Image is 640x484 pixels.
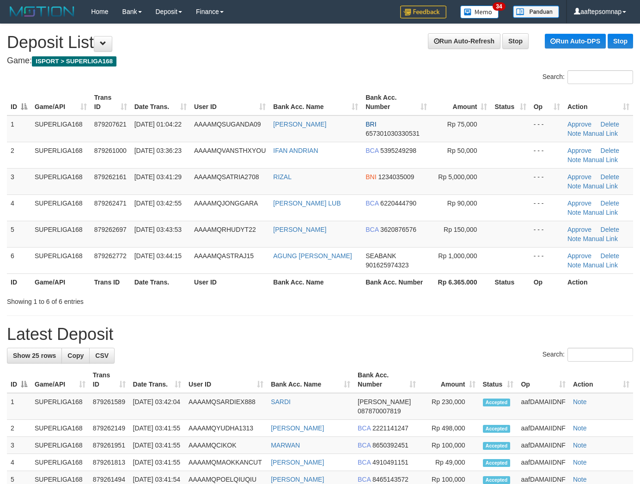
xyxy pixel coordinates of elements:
a: Stop [502,33,529,49]
img: Feedback.jpg [400,6,446,18]
th: Trans ID: activate to sort column ascending [89,367,129,393]
span: Copy 3620876576 to clipboard [380,226,416,233]
span: 879262471 [94,200,127,207]
th: User ID: activate to sort column ascending [190,89,269,115]
a: Stop [608,34,633,48]
a: AGUNG [PERSON_NAME] [273,252,352,260]
a: Delete [601,226,619,233]
td: 879261589 [89,393,129,420]
span: SEABANK [366,252,396,260]
th: Bank Acc. Name: activate to sort column ascending [269,89,362,115]
a: Manual Link [583,156,618,163]
span: 879207621 [94,121,127,128]
a: Approve [567,147,591,154]
td: SUPERLIGA168 [31,221,91,247]
th: Rp 6.365.000 [431,273,491,290]
a: Approve [567,173,591,181]
a: Manual Link [583,209,618,216]
span: AAAAMQVANSTHXYOU [194,147,266,154]
span: BCA [366,200,378,207]
th: Bank Acc. Name: activate to sort column ascending [267,367,354,393]
span: BNI [366,173,376,181]
td: 6 [7,247,31,273]
th: Game/API: activate to sort column ascending [31,367,89,393]
td: AAAAMQYUDHA1313 [185,420,267,437]
span: Show 25 rows [13,352,56,359]
th: Bank Acc. Number: activate to sort column ascending [362,89,430,115]
a: MARWAN [271,442,300,449]
span: BCA [366,147,378,154]
th: Action: activate to sort column ascending [569,367,633,393]
span: Copy 8465143572 to clipboard [372,476,408,483]
span: [DATE] 03:43:53 [134,226,182,233]
span: AAAAMQSATRIA2708 [194,173,259,181]
td: - - - [530,221,564,247]
a: Manual Link [583,235,618,242]
th: Amount: activate to sort column ascending [420,367,479,393]
td: 2 [7,420,31,437]
span: BCA [358,424,371,432]
a: IFAN ANDRIAN [273,147,318,154]
th: Op [530,273,564,290]
td: 3 [7,168,31,194]
a: Run Auto-DPS [545,34,606,48]
a: [PERSON_NAME] [271,424,324,432]
span: 879262772 [94,252,127,260]
span: Copy 087870007819 to clipboard [358,407,401,415]
span: Rp 50,000 [447,147,477,154]
td: 4 [7,454,31,471]
a: CSV [89,348,115,363]
td: SUPERLIGA168 [31,142,91,168]
a: Note [567,182,581,190]
span: Copy 657301030330531 to clipboard [366,130,420,137]
a: Run Auto-Refresh [428,33,500,49]
img: panduan.png [513,6,559,18]
td: [DATE] 03:41:55 [129,420,185,437]
span: Accepted [483,399,511,406]
a: [PERSON_NAME] [271,476,324,483]
span: 34 [493,2,505,11]
a: Approve [567,226,591,233]
span: AAAAMQRHUDYT22 [194,226,256,233]
td: - - - [530,115,564,142]
h1: Latest Deposit [7,325,633,344]
span: [DATE] 01:04:22 [134,121,182,128]
th: User ID: activate to sort column ascending [185,367,267,393]
a: Approve [567,200,591,207]
label: Search: [542,348,633,362]
td: SUPERLIGA168 [31,194,91,221]
a: Delete [601,173,619,181]
td: 4 [7,194,31,221]
input: Search: [567,70,633,84]
a: Delete [601,121,619,128]
td: 879261813 [89,454,129,471]
span: Accepted [483,459,511,467]
th: User ID [190,273,269,290]
a: Approve [567,252,591,260]
span: [DATE] 03:44:15 [134,252,182,260]
input: Search: [567,348,633,362]
td: Rp 230,000 [420,393,479,420]
span: BCA [358,442,371,449]
th: ID [7,273,31,290]
td: SUPERLIGA168 [31,247,91,273]
td: [DATE] 03:41:55 [129,437,185,454]
span: Accepted [483,425,511,433]
a: Delete [601,252,619,260]
td: SUPERLIGA168 [31,115,91,142]
span: Rp 90,000 [447,200,477,207]
td: [DATE] 03:42:04 [129,393,185,420]
th: Amount: activate to sort column ascending [431,89,491,115]
label: Search: [542,70,633,84]
span: Rp 150,000 [444,226,477,233]
span: Copy [67,352,84,359]
div: Showing 1 to 6 of 6 entries [7,293,260,306]
th: Status: activate to sort column ascending [491,89,530,115]
a: Note [567,156,581,163]
th: Trans ID: activate to sort column ascending [91,89,131,115]
span: CSV [95,352,109,359]
th: Bank Acc. Number: activate to sort column ascending [354,367,420,393]
th: Date Trans. [131,273,190,290]
th: Game/API [31,273,91,290]
span: Copy 1234035009 to clipboard [378,173,414,181]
